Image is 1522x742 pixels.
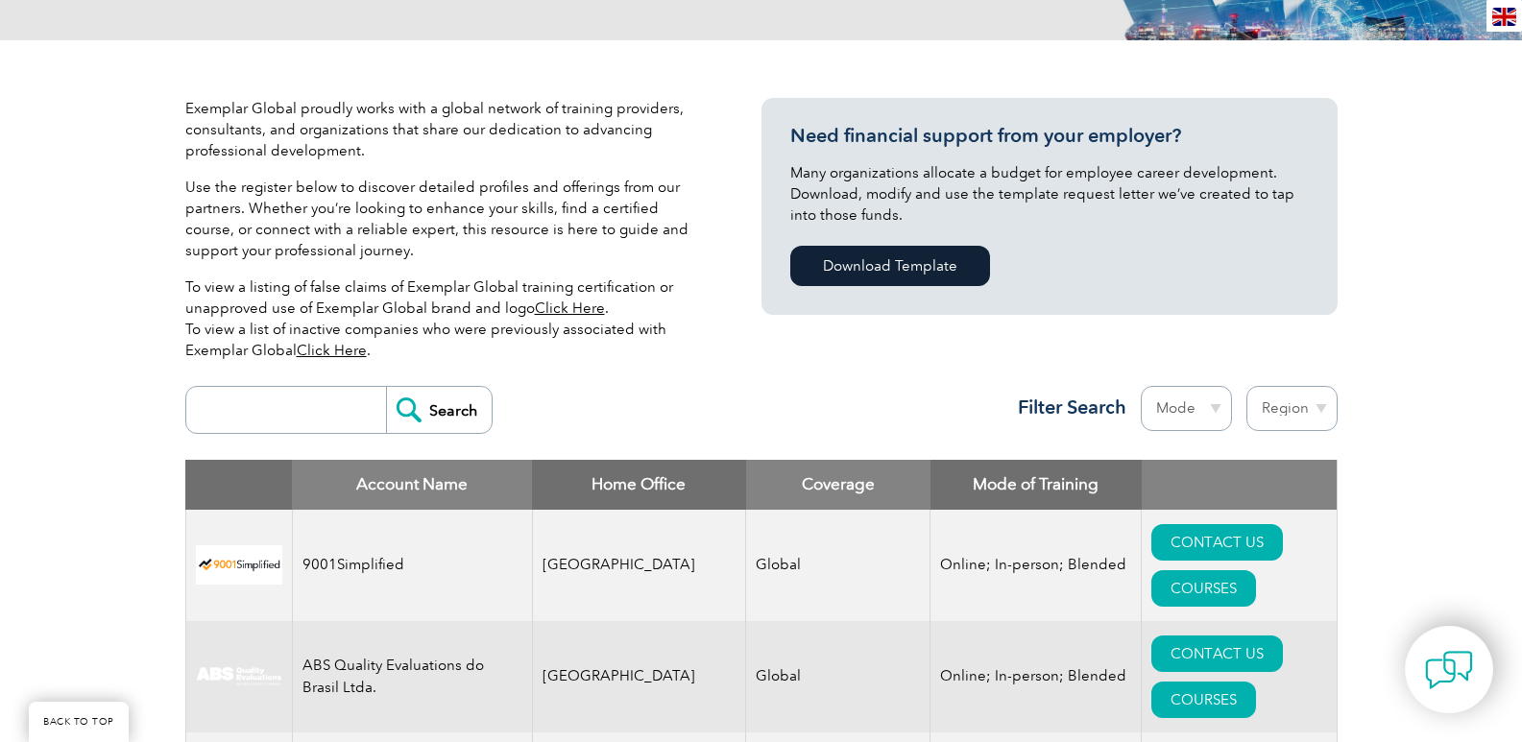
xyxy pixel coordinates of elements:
td: Global [746,510,930,621]
a: COURSES [1151,570,1256,607]
p: Many organizations allocate a budget for employee career development. Download, modify and use th... [790,162,1309,226]
p: To view a listing of false claims of Exemplar Global training certification or unapproved use of ... [185,276,704,361]
a: Click Here [297,342,367,359]
a: Download Template [790,246,990,286]
td: ABS Quality Evaluations do Brasil Ltda. [292,621,532,732]
p: Use the register below to discover detailed profiles and offerings from our partners. Whether you... [185,177,704,261]
a: BACK TO TOP [29,702,129,742]
h3: Need financial support from your employer? [790,124,1309,148]
td: [GEOGRAPHIC_DATA] [532,510,746,621]
a: CONTACT US [1151,524,1283,561]
td: Global [746,621,930,732]
th: Mode of Training: activate to sort column ascending [930,460,1142,510]
td: Online; In-person; Blended [930,510,1142,621]
img: contact-chat.png [1425,646,1473,694]
th: Coverage: activate to sort column ascending [746,460,930,510]
input: Search [386,387,492,433]
img: c92924ac-d9bc-ea11-a814-000d3a79823d-logo.jpg [196,666,282,687]
td: [GEOGRAPHIC_DATA] [532,621,746,732]
img: 37c9c059-616f-eb11-a812-002248153038-logo.png [196,545,282,585]
a: CONTACT US [1151,635,1283,672]
td: 9001Simplified [292,510,532,621]
th: Account Name: activate to sort column descending [292,460,532,510]
p: Exemplar Global proudly works with a global network of training providers, consultants, and organ... [185,98,704,161]
a: COURSES [1151,682,1256,718]
td: Online; In-person; Blended [930,621,1142,732]
th: : activate to sort column ascending [1142,460,1337,510]
th: Home Office: activate to sort column ascending [532,460,746,510]
a: Click Here [535,299,605,317]
img: en [1492,8,1516,26]
h3: Filter Search [1006,395,1126,419]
